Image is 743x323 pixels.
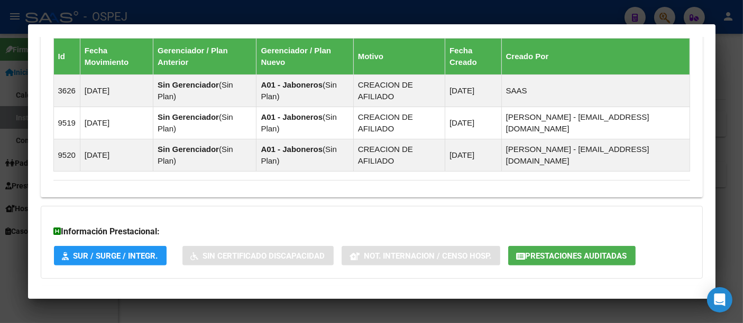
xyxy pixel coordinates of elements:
strong: Sin Gerenciador [158,80,219,89]
span: Not. Internacion / Censo Hosp. [364,251,492,261]
strong: Sin Gerenciador [158,112,219,121]
td: [DATE] [80,75,153,107]
td: ( ) [153,107,256,139]
th: Gerenciador / Plan Nuevo [256,39,353,75]
button: Sin Certificado Discapacidad [182,246,334,265]
td: [PERSON_NAME] - [EMAIL_ADDRESS][DOMAIN_NAME] [501,107,690,139]
strong: A01 - Jaboneros [261,80,323,89]
td: CREACION DE AFILIADO [353,139,445,172]
td: ( ) [256,139,353,172]
td: [PERSON_NAME] - [EMAIL_ADDRESS][DOMAIN_NAME] [501,139,690,172]
td: [DATE] [80,107,153,139]
td: ( ) [256,107,353,139]
td: ( ) [256,75,353,107]
span: Sin Certificado Discapacidad [203,251,325,261]
strong: A01 - Jaboneros [261,145,323,154]
div: Open Intercom Messenger [707,287,732,312]
td: [DATE] [80,139,153,172]
td: ( ) [153,139,256,172]
td: SAAS [501,75,690,107]
th: Fecha Creado [445,39,502,75]
td: CREACION DE AFILIADO [353,75,445,107]
th: Fecha Movimiento [80,39,153,75]
td: [DATE] [445,139,502,172]
strong: Sin Gerenciador [158,145,219,154]
button: Prestaciones Auditadas [508,246,636,265]
h3: Información Prestacional: [54,225,690,238]
th: Gerenciador / Plan Anterior [153,39,256,75]
td: ( ) [153,75,256,107]
td: 9520 [53,139,80,172]
span: Prestaciones Auditadas [526,251,627,261]
th: Creado Por [501,39,690,75]
strong: A01 - Jaboneros [261,112,323,121]
td: CREACION DE AFILIADO [353,107,445,139]
td: 9519 [53,107,80,139]
span: SUR / SURGE / INTEGR. [74,251,158,261]
td: 3626 [53,75,80,107]
button: SUR / SURGE / INTEGR. [54,246,167,265]
button: Not. Internacion / Censo Hosp. [342,246,500,265]
td: [DATE] [445,75,502,107]
th: Motivo [353,39,445,75]
td: [DATE] [445,107,502,139]
th: Id [53,39,80,75]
